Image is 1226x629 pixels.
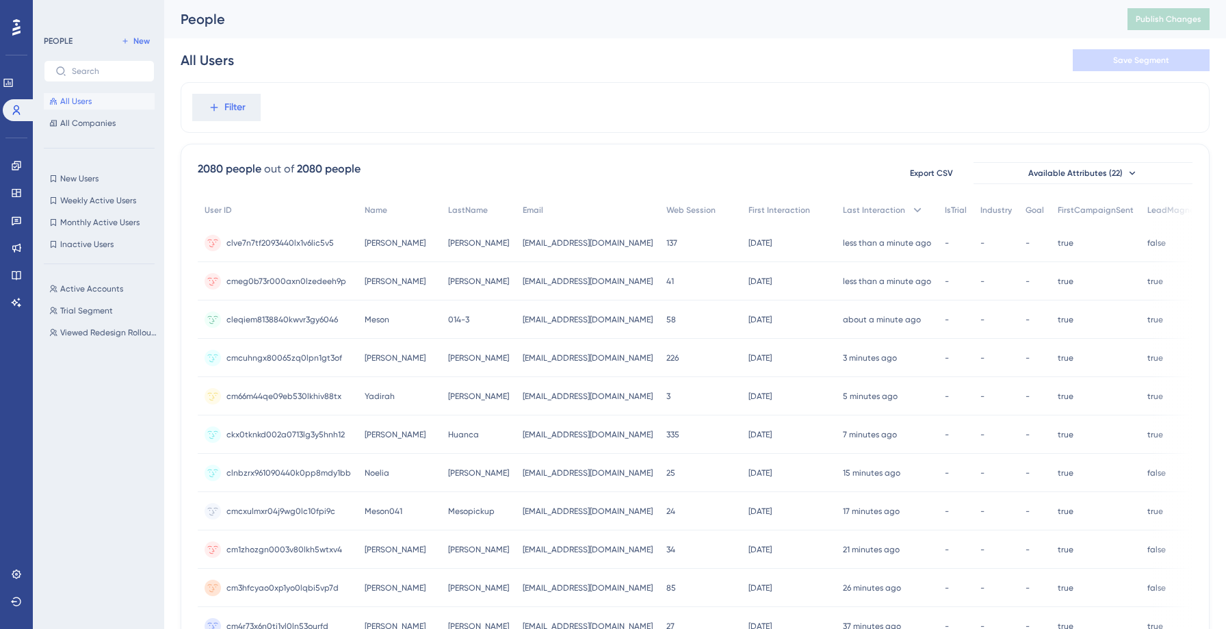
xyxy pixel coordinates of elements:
button: Weekly Active Users [44,192,155,209]
span: [PERSON_NAME] [365,544,426,555]
span: true [1058,352,1073,363]
button: Inactive Users [44,236,155,253]
span: New Users [60,173,99,184]
time: [DATE] [748,468,772,478]
span: true [1058,391,1073,402]
time: [DATE] [748,353,772,363]
span: 58 [666,314,676,325]
span: cm3hfcyao0xp1yo0lqbi5vp7d [226,582,339,593]
span: - [945,582,949,593]
button: Available Attributes (22) [974,162,1192,184]
span: Huanca [448,429,479,440]
span: Yadirah [365,391,395,402]
span: true [1147,276,1163,287]
time: [DATE] [748,506,772,516]
span: true [1058,544,1073,555]
span: - [945,506,949,517]
span: 41 [666,276,674,287]
span: - [980,352,984,363]
span: [PERSON_NAME] [448,276,509,287]
span: [EMAIL_ADDRESS][DOMAIN_NAME] [523,276,653,287]
span: - [980,314,984,325]
span: [EMAIL_ADDRESS][DOMAIN_NAME] [523,544,653,555]
span: 226 [666,352,679,363]
span: [EMAIL_ADDRESS][DOMAIN_NAME] [523,506,653,517]
span: cleqiem8138840kwvr3gy6046 [226,314,338,325]
span: false [1147,544,1166,555]
button: Viewed Redesign Rollout Guide [44,324,163,341]
span: All Users [60,96,92,107]
span: cmcuhngx80065zq0lpn1gt3of [226,352,342,363]
span: true [1058,429,1073,440]
span: 137 [666,238,677,248]
span: Monthly Active Users [60,217,140,228]
span: - [980,582,984,593]
span: true [1147,429,1163,440]
time: 26 minutes ago [843,583,901,593]
span: Meson [365,314,389,325]
span: - [1026,314,1030,325]
span: - [1026,429,1030,440]
time: 7 minutes ago [843,430,897,439]
span: 85 [666,582,676,593]
span: - [945,544,949,555]
span: Email [523,205,543,216]
button: Monthly Active Users [44,214,155,231]
span: - [945,276,949,287]
span: [PERSON_NAME] [365,276,426,287]
span: clve7n7tf2093440lx1v6lic5v5 [226,238,334,248]
span: - [980,276,984,287]
span: [EMAIL_ADDRESS][DOMAIN_NAME] [523,429,653,440]
button: All Companies [44,115,155,131]
span: clnbzrx961090440k0pp8mdy1bb [226,467,351,478]
span: true [1058,467,1073,478]
span: - [945,238,949,248]
time: [DATE] [748,391,772,401]
span: - [1026,582,1030,593]
span: - [1026,276,1030,287]
span: - [945,352,949,363]
span: false [1147,467,1166,478]
time: [DATE] [748,545,772,554]
span: [PERSON_NAME] [448,467,509,478]
span: false [1147,238,1166,248]
span: Viewed Redesign Rollout Guide [60,327,157,338]
time: [DATE] [748,277,772,286]
span: Mesopickup [448,506,495,517]
time: 17 minutes ago [843,506,900,516]
span: Noelia [365,467,389,478]
div: out of [264,161,294,177]
time: 21 minutes ago [843,545,900,554]
span: - [980,391,984,402]
span: [PERSON_NAME] [448,238,509,248]
time: [DATE] [748,238,772,248]
span: Active Accounts [60,283,123,294]
span: [PERSON_NAME] [448,391,509,402]
span: [PERSON_NAME] [365,352,426,363]
span: [EMAIL_ADDRESS][DOMAIN_NAME] [523,352,653,363]
span: [EMAIL_ADDRESS][DOMAIN_NAME] [523,582,653,593]
span: - [945,429,949,440]
time: less than a minute ago [843,238,931,248]
span: - [980,506,984,517]
span: - [980,467,984,478]
span: New [133,36,150,47]
span: IsTrial [945,205,967,216]
span: [PERSON_NAME] [365,582,426,593]
span: [PERSON_NAME] [365,238,426,248]
span: FirstCampaignSent [1058,205,1134,216]
span: - [945,314,949,325]
span: true [1058,314,1073,325]
span: 34 [666,544,675,555]
span: Filter [224,99,246,116]
button: New Users [44,170,155,187]
span: true [1147,506,1163,517]
span: [EMAIL_ADDRESS][DOMAIN_NAME] [523,391,653,402]
span: - [980,238,984,248]
button: Save Segment [1073,49,1210,71]
time: [DATE] [748,430,772,439]
span: Available Attributes (22) [1028,168,1123,179]
input: Search [72,66,143,76]
span: - [1026,467,1030,478]
span: 3 [666,391,670,402]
